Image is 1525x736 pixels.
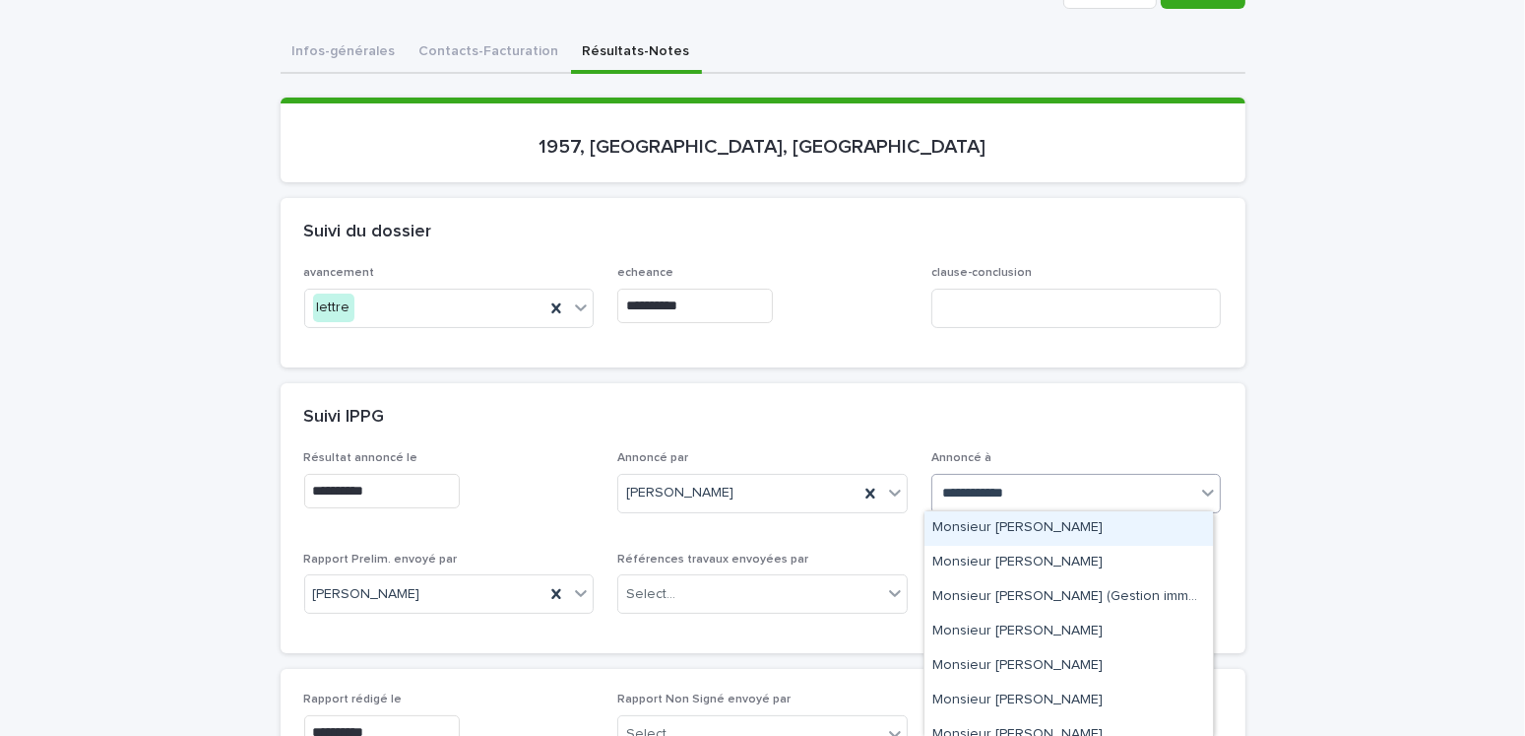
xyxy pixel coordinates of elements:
[924,511,1213,546] div: Monsieur Jean-François Brunelle
[304,135,1222,159] p: 1957, [GEOGRAPHIC_DATA], [GEOGRAPHIC_DATA]
[571,33,702,74] button: Résultats-Notes
[626,584,675,605] div: Select...
[313,584,420,605] span: [PERSON_NAME]
[924,615,1213,649] div: Monsieur Jean-François Ferland
[304,222,432,243] h2: Suivi du dossier
[924,580,1213,615] div: Monsieur Jean-François Deschênes (Gestion immobilière 20douze inc. )
[304,407,385,429] h2: Suivi IPPG
[626,483,733,503] span: [PERSON_NAME]
[924,649,1213,684] div: Monsieur Jean-François Hotte
[617,554,808,566] span: Références travaux envoyées par
[304,694,403,705] span: Rapport rédigé le
[924,684,1213,718] div: Monsieur Jean-François Labelle
[931,452,991,464] span: Annoncé à
[313,294,354,322] div: lettre
[304,452,418,464] span: Résultat annoncé le
[304,267,375,279] span: avancement
[924,546,1213,580] div: Monsieur Jean-François Chamberland
[617,694,791,705] span: Rapport Non Signé envoyé par
[931,267,1032,279] span: clause-conclusion
[408,33,571,74] button: Contacts-Facturation
[617,267,673,279] span: echeance
[281,33,408,74] button: Infos-générales
[617,452,688,464] span: Annoncé par
[304,554,458,566] span: Rapport Prelim. envoyé par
